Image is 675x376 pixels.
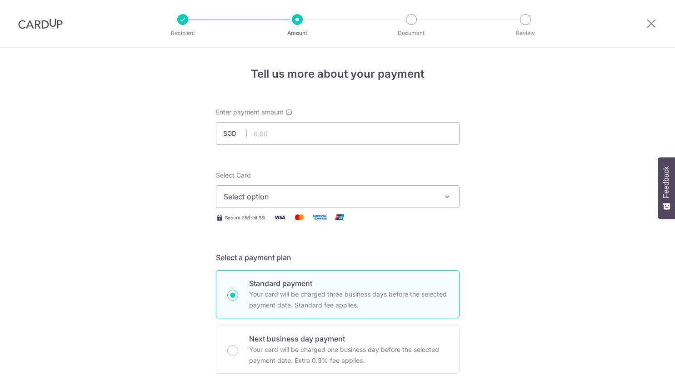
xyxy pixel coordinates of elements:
p: Review [492,29,559,38]
p: Amount [264,29,331,38]
p: Your card will be charged three business days before the selected payment date. Standard fee appl... [249,289,448,311]
span: Select option [224,191,435,202]
p: Document [378,29,445,38]
span: SGD [223,129,247,138]
img: American Express [310,212,329,223]
input: 0.00 [216,122,460,145]
img: Visa [270,212,289,223]
button: Feedback - Show survey [658,157,675,219]
img: Union Pay [330,212,349,223]
img: Mastercard [290,212,309,223]
span: Enter payment amount [216,108,284,117]
p: Recipient [149,29,216,38]
img: CardUp [18,18,63,29]
button: Select option [216,185,460,208]
p: Your card will be charged one business day before the selected payment date. Extra 0.3% fee applies. [249,344,448,366]
p: Next business day payment [249,333,448,344]
span: Secure 256-bit SSL [225,214,267,221]
h5: Select a payment plan [216,252,460,263]
h4: Tell us more about your payment [216,66,460,82]
p: Standard payment [249,278,448,289]
span: Feedback [662,166,670,198]
span: translation missing: en.payables.payment_networks.credit_card.summary.labels.select_card [216,171,251,179]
